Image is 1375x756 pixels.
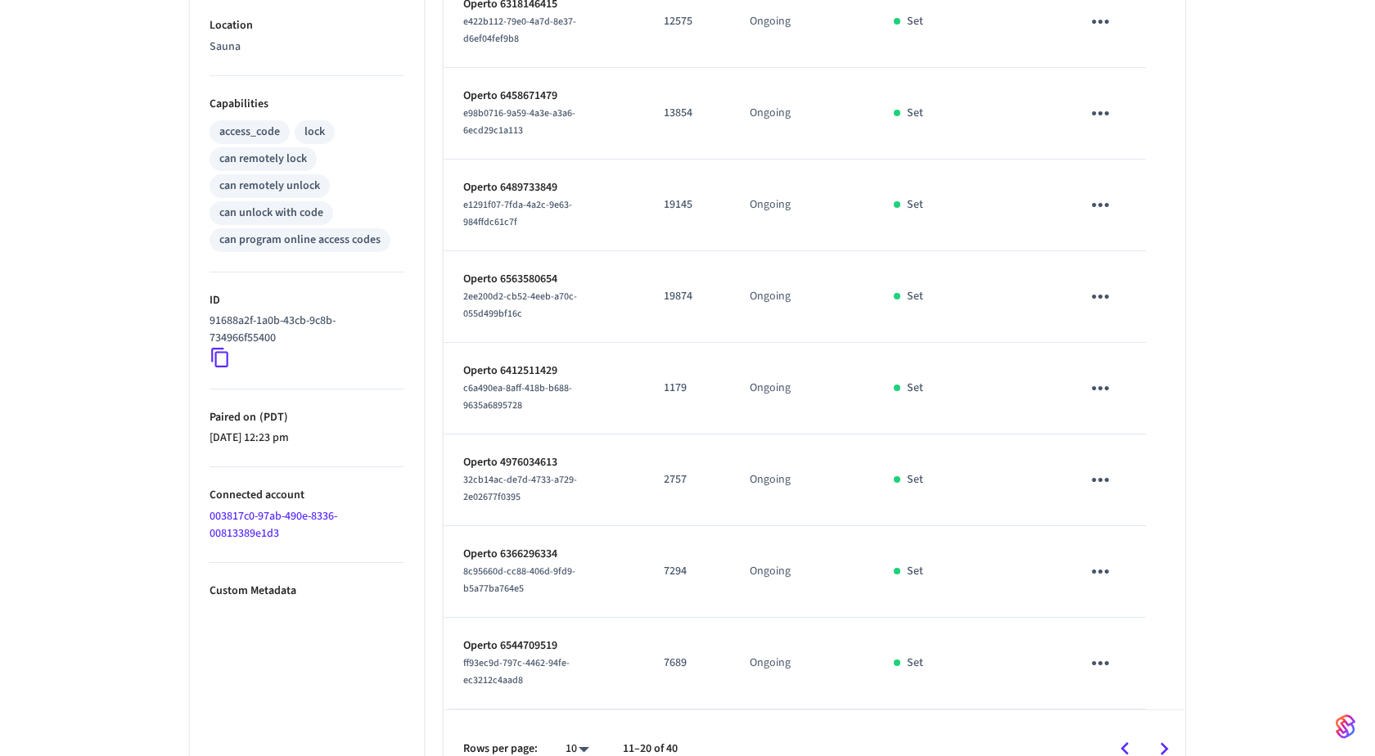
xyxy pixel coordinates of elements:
[256,409,288,425] span: ( PDT )
[463,179,624,196] p: Operto 6489733849
[219,151,307,168] div: can remotely lock
[664,288,710,305] p: 19874
[664,380,710,397] p: 1179
[463,546,624,563] p: Operto 6366296334
[210,96,404,113] p: Capabilities
[210,583,404,600] p: Custom Metadata
[907,380,923,397] p: Set
[463,565,575,596] span: 8c95660d-cc88-406d-9fd9-b5a77ba764e5
[210,409,404,426] p: Paired on
[730,434,874,526] td: Ongoing
[463,271,624,288] p: Operto 6563580654
[463,198,572,229] span: e1291f07-7fda-4a2c-9e63-984ffdc61c7f
[219,232,381,249] div: can program online access codes
[304,124,325,141] div: lock
[463,106,575,137] span: e98b0716-9a59-4a3e-a3a6-6ecd29c1a113
[463,88,624,105] p: Operto 6458671479
[664,105,710,122] p: 13854
[730,160,874,251] td: Ongoing
[463,637,624,655] p: Operto 6544709519
[907,105,923,122] p: Set
[463,381,572,412] span: c6a490ea-8aff-418b-b688-9635a6895728
[664,563,710,580] p: 7294
[463,290,577,321] span: 2ee200d2-cb52-4eeb-a70c-055d499bf16c
[730,68,874,160] td: Ongoing
[210,292,404,309] p: ID
[730,343,874,434] td: Ongoing
[210,487,404,504] p: Connected account
[210,508,337,542] a: 003817c0-97ab-490e-8336-00813389e1d3
[730,526,874,618] td: Ongoing
[664,471,710,488] p: 2757
[907,471,923,488] p: Set
[664,655,710,672] p: 7689
[219,124,280,141] div: access_code
[463,473,577,504] span: 32cb14ac-de7d-4733-a729-2e02677f0395
[1336,713,1355,740] img: SeamLogoGradient.69752ec5.svg
[463,454,624,471] p: Operto 4976034613
[907,655,923,672] p: Set
[907,13,923,30] p: Set
[463,656,570,687] span: ff93ec9d-797c-4462-94fe-ec3212c4aad8
[219,205,323,222] div: can unlock with code
[210,313,398,347] p: 91688a2f-1a0b-43cb-9c8b-734966f55400
[210,38,404,56] p: Sauna
[664,196,710,214] p: 19145
[730,618,874,709] td: Ongoing
[907,288,923,305] p: Set
[210,17,404,34] p: Location
[463,15,576,46] span: e422b112-79e0-4a7d-8e37-d6ef04fef9b8
[463,362,624,380] p: Operto 6412511429
[219,178,320,195] div: can remotely unlock
[664,13,710,30] p: 12575
[907,196,923,214] p: Set
[730,251,874,343] td: Ongoing
[907,563,923,580] p: Set
[210,430,404,447] p: [DATE] 12:23 pm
